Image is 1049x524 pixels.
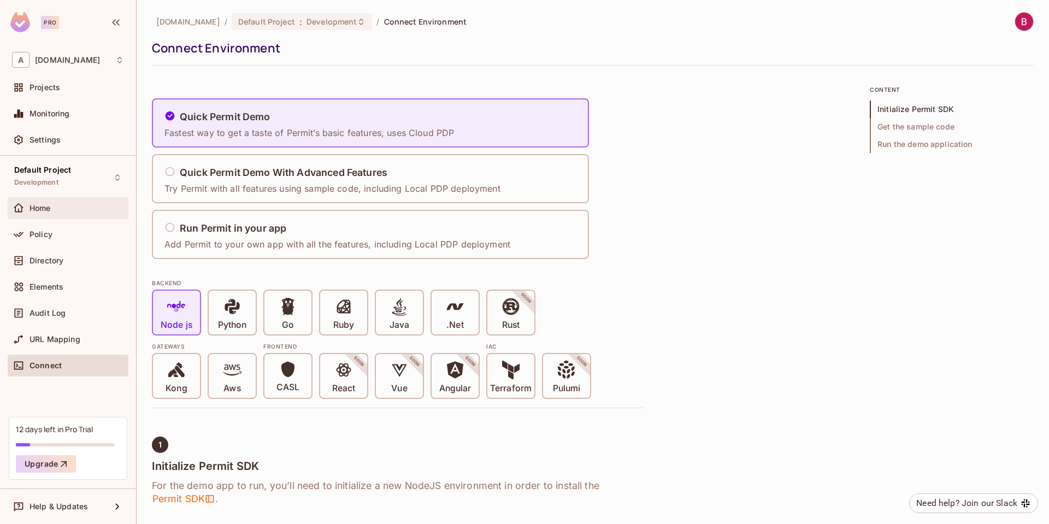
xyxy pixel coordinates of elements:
[490,383,532,394] p: Terraform
[30,335,80,344] span: URL Mapping
[152,40,1028,56] div: Connect Environment
[164,182,500,195] p: Try Permit with all features using sample code, including Local PDP deployment
[152,460,644,473] h4: Initialize Permit SDK
[870,136,1034,153] span: Run the demo application
[30,309,66,317] span: Audit Log
[152,279,644,287] div: BACKEND
[152,492,215,505] span: Permit SDK
[156,16,220,27] span: the active workspace
[16,424,93,434] div: 12 days left in Pro Trial
[225,16,227,27] li: /
[180,111,270,122] h5: Quick Permit Demo
[338,340,380,383] span: SOON
[223,383,240,394] p: Aws
[152,342,257,351] div: Gateways
[14,178,58,187] span: Development
[307,16,357,27] span: Development
[553,383,580,394] p: Pulumi
[439,383,472,394] p: Angular
[238,16,295,27] span: Default Project
[35,56,100,64] span: Workspace: asterdio.com
[10,12,30,32] img: SReyMgAAAABJRU5ErkJggg==
[391,383,407,394] p: Vue
[30,230,52,239] span: Policy
[166,383,187,394] p: Kong
[299,17,303,26] span: :
[333,320,354,331] p: Ruby
[376,16,379,27] li: /
[30,204,51,213] span: Home
[41,16,59,29] div: Pro
[12,52,30,68] span: A
[390,320,409,331] p: Java
[30,83,60,92] span: Projects
[14,166,71,174] span: Default Project
[276,382,299,393] p: CASL
[16,455,76,473] button: Upgrade
[30,256,63,265] span: Directory
[870,101,1034,118] span: Initialize Permit SDK
[30,109,70,118] span: Monitoring
[30,502,88,511] span: Help & Updates
[180,167,387,178] h5: Quick Permit Demo With Advanced Features
[916,497,1017,510] div: Need help? Join our Slack
[1015,13,1033,31] img: Bicky Tamang
[152,479,644,505] h6: For the demo app to run, you’ll need to initialize a new NodeJS environment in order to install t...
[263,342,480,351] div: Frontend
[282,320,294,331] p: Go
[332,383,355,394] p: React
[30,361,62,370] span: Connect
[164,127,454,139] p: Fastest way to get a taste of Permit’s basic features, uses Cloud PDP
[486,342,591,351] div: IAC
[161,320,192,331] p: Node js
[870,118,1034,136] span: Get the sample code
[449,340,492,383] span: SOON
[561,340,603,383] span: SOON
[393,340,436,383] span: SOON
[30,136,61,144] span: Settings
[384,16,467,27] span: Connect Environment
[502,320,520,331] p: Rust
[218,320,246,331] p: Python
[158,440,162,449] span: 1
[505,277,547,320] span: SOON
[164,238,510,250] p: Add Permit to your own app with all the features, including Local PDP deployment
[870,85,1034,94] p: content
[180,223,286,234] h5: Run Permit in your app
[446,320,463,331] p: .Net
[30,282,63,291] span: Elements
